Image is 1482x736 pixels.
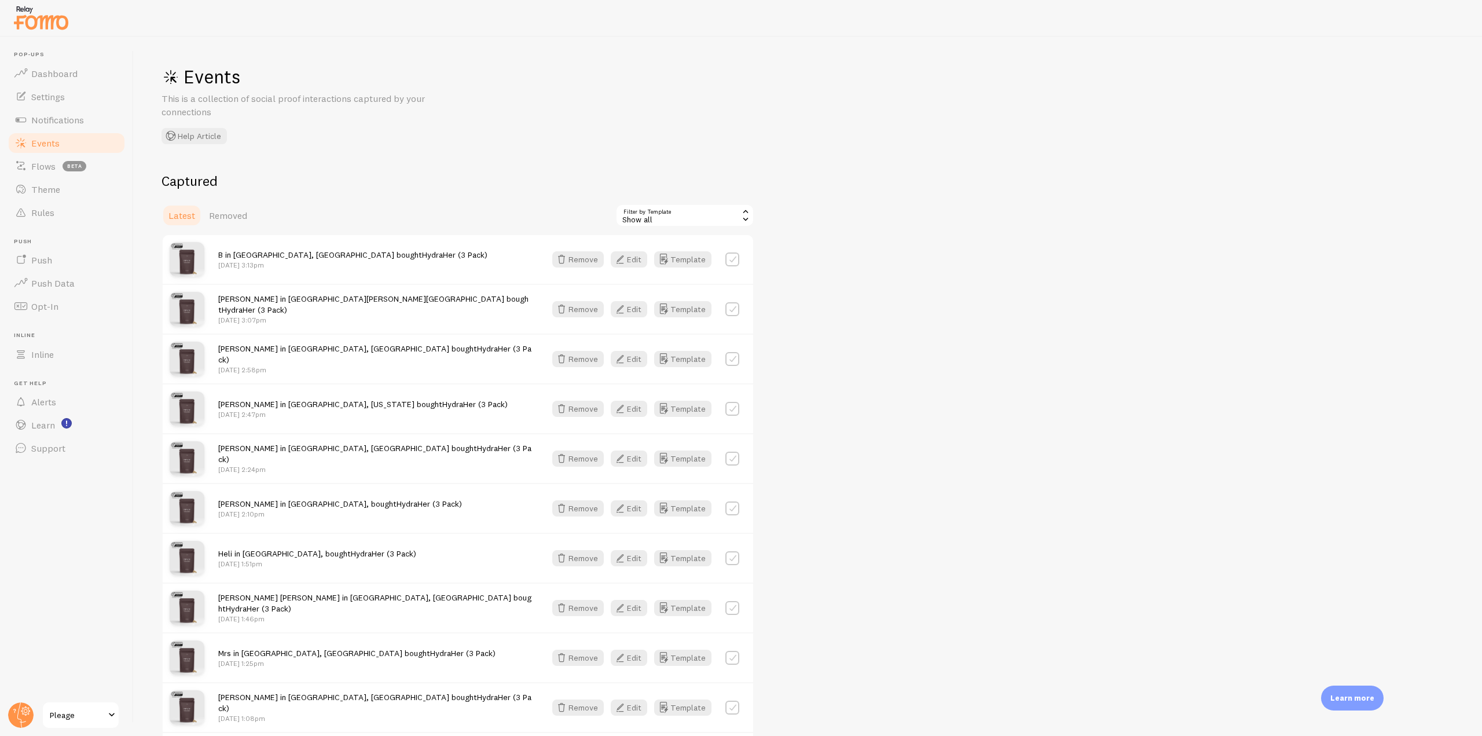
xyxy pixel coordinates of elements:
button: Template [654,301,711,317]
button: Template [654,451,711,467]
img: hydraher60day_1.webp [170,391,204,426]
a: Theme [7,178,126,201]
span: Removed [209,210,247,221]
a: Edit [611,550,654,566]
span: Learn [31,419,55,431]
button: Template [654,351,711,367]
span: [PERSON_NAME] in [GEOGRAPHIC_DATA], [GEOGRAPHIC_DATA] bought [218,692,531,713]
a: Edit [611,600,654,616]
span: beta [63,161,86,171]
img: hydraher60day_1.webp [170,640,204,675]
p: [DATE] 3:13pm [218,260,487,270]
span: Notifications [31,114,84,126]
p: [DATE] 1:08pm [218,713,531,723]
button: Edit [611,401,647,417]
button: Remove [552,351,604,367]
button: Edit [611,301,647,317]
span: [PERSON_NAME] in [GEOGRAPHIC_DATA], bought [218,499,462,509]
img: hydraher60day_1.webp [170,242,204,277]
a: Notifications [7,108,126,131]
div: Show all [615,204,754,227]
a: Removed [202,204,254,227]
button: Edit [611,600,647,616]
span: Get Help [14,380,126,387]
span: Opt-In [31,301,58,312]
span: Flows [31,160,56,172]
button: Edit [611,650,647,666]
a: Push Data [7,272,126,295]
a: HydraHer (3 Pack) [351,548,416,559]
a: Rules [7,201,126,224]
button: Remove [552,301,604,317]
button: Remove [552,550,604,566]
span: [PERSON_NAME] in [GEOGRAPHIC_DATA], [GEOGRAPHIC_DATA] bought [218,343,531,365]
p: [DATE] 3:07pm [218,315,531,325]
button: Edit [611,351,647,367]
span: Alerts [31,396,56,408]
h2: Captured [162,172,754,190]
a: Pleage [42,701,120,729]
p: [DATE] 2:24pm [218,464,531,474]
button: Template [654,650,711,666]
p: Learn more [1330,693,1374,704]
button: Edit [611,500,647,517]
a: Edit [611,500,654,517]
span: Settings [31,91,65,102]
button: Template [654,700,711,716]
p: [DATE] 1:25pm [218,658,496,668]
a: Support [7,437,126,460]
img: hydraher60day_1.webp [170,541,204,576]
button: Template [654,500,711,517]
span: Mrs in [GEOGRAPHIC_DATA], [GEOGRAPHIC_DATA] bought [218,648,496,658]
button: Template [654,401,711,417]
a: HydraHer (3 Pack) [442,399,508,409]
button: Remove [552,500,604,517]
p: [DATE] 1:46pm [218,614,531,624]
button: Edit [611,700,647,716]
span: [PERSON_NAME] in [GEOGRAPHIC_DATA], [GEOGRAPHIC_DATA] bought [218,443,531,464]
p: This is a collection of social proof interactions captured by your connections [162,92,439,119]
a: Edit [611,451,654,467]
img: hydraher60day_1.webp [170,591,204,625]
a: Edit [611,401,654,417]
a: Template [654,600,711,616]
a: Opt-In [7,295,126,318]
span: Push Data [31,277,75,289]
span: Pleage [50,708,105,722]
img: hydraher60day_1.webp [170,690,204,725]
button: Remove [552,401,604,417]
a: Flows beta [7,155,126,178]
div: Learn more [1321,686,1384,711]
button: Remove [552,600,604,616]
img: hydraher60day_1.webp [170,292,204,327]
a: HydraHer (3 Pack) [226,603,291,614]
button: Remove [552,650,604,666]
span: Pop-ups [14,51,126,58]
a: Settings [7,85,126,108]
img: fomo-relay-logo-orange.svg [12,3,70,32]
button: Template [654,550,711,566]
img: hydraher60day_1.webp [170,441,204,476]
button: Help Article [162,128,227,144]
a: Push [7,248,126,272]
span: Push [14,238,126,246]
p: [DATE] 2:10pm [218,509,462,519]
a: Learn [7,413,126,437]
p: [DATE] 1:51pm [218,559,416,569]
a: Dashboard [7,62,126,85]
p: [DATE] 2:58pm [218,365,531,375]
span: Heli in [GEOGRAPHIC_DATA], bought [218,548,416,559]
a: Edit [611,351,654,367]
img: hydraher60day_1.webp [170,491,204,526]
img: hydraher60day_1.webp [170,342,204,376]
a: HydraHer (3 Pack) [218,692,531,713]
span: B in [GEOGRAPHIC_DATA], [GEOGRAPHIC_DATA] bought [218,250,487,260]
svg: <p>Watch New Feature Tutorials!</p> [61,418,72,429]
a: Edit [611,251,654,268]
a: HydraHer (3 Pack) [430,648,496,658]
span: Events [31,137,60,149]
